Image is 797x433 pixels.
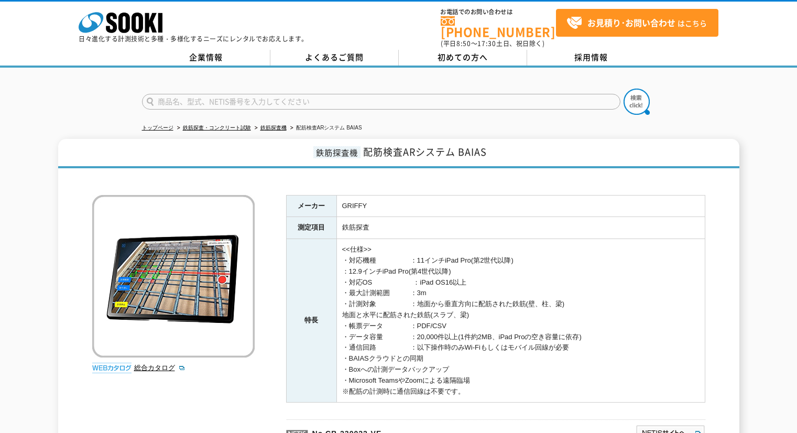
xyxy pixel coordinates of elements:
span: 17:30 [477,39,496,48]
img: btn_search.png [624,89,650,115]
a: トップページ [142,125,173,131]
a: [PHONE_NUMBER] [441,16,556,38]
a: お見積り･お問い合わせはこちら [556,9,718,37]
span: お電話でのお問い合わせは [441,9,556,15]
strong: お見積り･お問い合わせ [587,16,675,29]
li: 配筋検査ARシステム BAIAS [288,123,362,134]
input: 商品名、型式、NETIS番号を入力してください [142,94,620,110]
a: 採用情報 [527,50,656,66]
p: 日々進化する計測技術と多種・多様化するニーズにレンタルでお応えします。 [79,36,308,42]
span: 鉄筋探査機 [313,146,361,158]
span: 初めての方へ [438,51,488,63]
a: 鉄筋探査機 [260,125,287,131]
img: 配筋検査ARシステム BAIAS [92,195,255,358]
a: 企業情報 [142,50,270,66]
img: webカタログ [92,363,132,373]
td: 鉄筋探査 [336,217,705,239]
th: メーカー [286,195,336,217]
a: 初めての方へ [399,50,527,66]
th: 特長 [286,239,336,403]
span: (平日 ～ 土日、祝日除く) [441,39,544,48]
a: よくあるご質問 [270,50,399,66]
td: <<仕様>> ・対応機種 ：11インチiPad Pro(第2世代以降) ：12.9インチiPad Pro(第4世代以降) ・対応OS ：iPad OS16以上 ・最大計測範囲 ：3m ・計測対象... [336,239,705,403]
a: 鉄筋探査・コンクリート試験 [183,125,251,131]
td: GRIFFY [336,195,705,217]
a: 総合カタログ [134,364,185,372]
span: はこちら [566,15,707,31]
span: 8:50 [456,39,471,48]
th: 測定項目 [286,217,336,239]
span: 配筋検査ARシステム BAIAS [363,145,487,159]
